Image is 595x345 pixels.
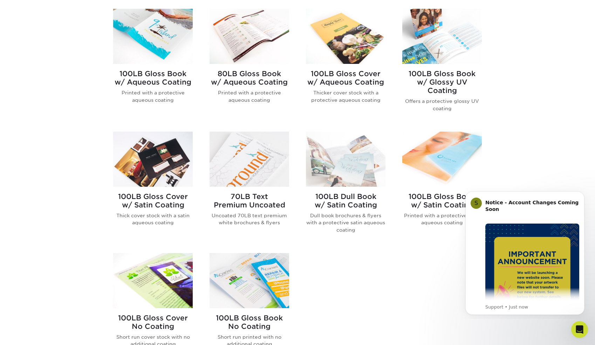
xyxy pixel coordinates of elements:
img: 100LB Gloss Cover<br/>No Coating Brochures & Flyers [113,253,193,308]
h2: 100LB Gloss Cover No Coating [113,314,193,331]
img: 100LB Gloss Book<br/>w/ Aqueous Coating Brochures & Flyers [113,9,193,64]
h2: 100LB Gloss Book w/ Aqueous Coating [113,69,193,86]
p: Printed with a protective aqueous coating [113,89,193,104]
img: 80LB Gloss Book<br/>w/ Aqueous Coating Brochures & Flyers [210,9,289,64]
a: 100LB Gloss Book<br/>w/ Aqueous Coating Brochures & Flyers 100LB Gloss Bookw/ Aqueous Coating Pri... [113,9,193,123]
a: 100LB Gloss Cover<br/>w/ Aqueous Coating Brochures & Flyers 100LB Gloss Coverw/ Aqueous Coating T... [306,9,385,123]
iframe: Intercom live chat [571,321,588,338]
iframe: Google Customer Reviews [2,324,60,343]
h2: 100LB Gloss Book No Coating [210,314,289,331]
img: 100LB Gloss Cover<br/>w/ Satin Coating Brochures & Flyers [113,132,193,187]
a: 70LB Text<br/>Premium Uncoated Brochures & Flyers 70LB TextPremium Uncoated Uncoated 70LB text pr... [210,132,289,245]
img: 100LB Gloss Book<br/>No Coating Brochures & Flyers [210,253,289,308]
iframe: Intercom notifications message [455,185,595,319]
img: 100LB Gloss Book<br/>w/ Glossy UV Coating Brochures & Flyers [402,9,482,64]
p: Thicker cover stock with a protective aqueous coating [306,89,385,104]
img: 100LB Dull Book<br/>w/ Satin Coating Brochures & Flyers [306,132,385,187]
p: Printed with a protective satin aqueous coating [402,212,482,226]
a: 100LB Gloss Book<br/>w/ Glossy UV Coating Brochures & Flyers 100LB Gloss Bookw/ Glossy UV Coating... [402,9,482,123]
h2: 100LB Gloss Cover w/ Aqueous Coating [306,69,385,86]
h2: 70LB Text Premium Uncoated [210,192,289,209]
img: 100LB Gloss Cover<br/>w/ Aqueous Coating Brochures & Flyers [306,9,385,64]
a: 80LB Gloss Book<br/>w/ Aqueous Coating Brochures & Flyers 80LB Gloss Bookw/ Aqueous Coating Print... [210,9,289,123]
p: Thick cover stock with a satin aqueous coating [113,212,193,226]
h2: 100LB Gloss Book w/ Glossy UV Coating [402,69,482,95]
p: Uncoated 70LB text premium white brochures & flyers [210,212,289,226]
h2: 100LB Gloss Cover w/ Satin Coating [113,192,193,209]
p: Printed with a protective aqueous coating [210,89,289,104]
p: Dull book brochures & flyers with a protective satin aqueous coating [306,212,385,233]
img: 100LB Gloss Book<br/>w/ Satin Coating Brochures & Flyers [402,132,482,187]
h2: 100LB Dull Book w/ Satin Coating [306,192,385,209]
img: 70LB Text<br/>Premium Uncoated Brochures & Flyers [210,132,289,187]
h2: 80LB Gloss Book w/ Aqueous Coating [210,69,289,86]
h2: 100LB Gloss Book w/ Satin Coating [402,192,482,209]
a: 100LB Gloss Cover<br/>w/ Satin Coating Brochures & Flyers 100LB Gloss Coverw/ Satin Coating Thick... [113,132,193,245]
p: Offers a protective glossy UV coating [402,98,482,112]
a: 100LB Dull Book<br/>w/ Satin Coating Brochures & Flyers 100LB Dull Bookw/ Satin Coating Dull book... [306,132,385,245]
a: 100LB Gloss Book<br/>w/ Satin Coating Brochures & Flyers 100LB Gloss Bookw/ Satin Coating Printed... [402,132,482,245]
